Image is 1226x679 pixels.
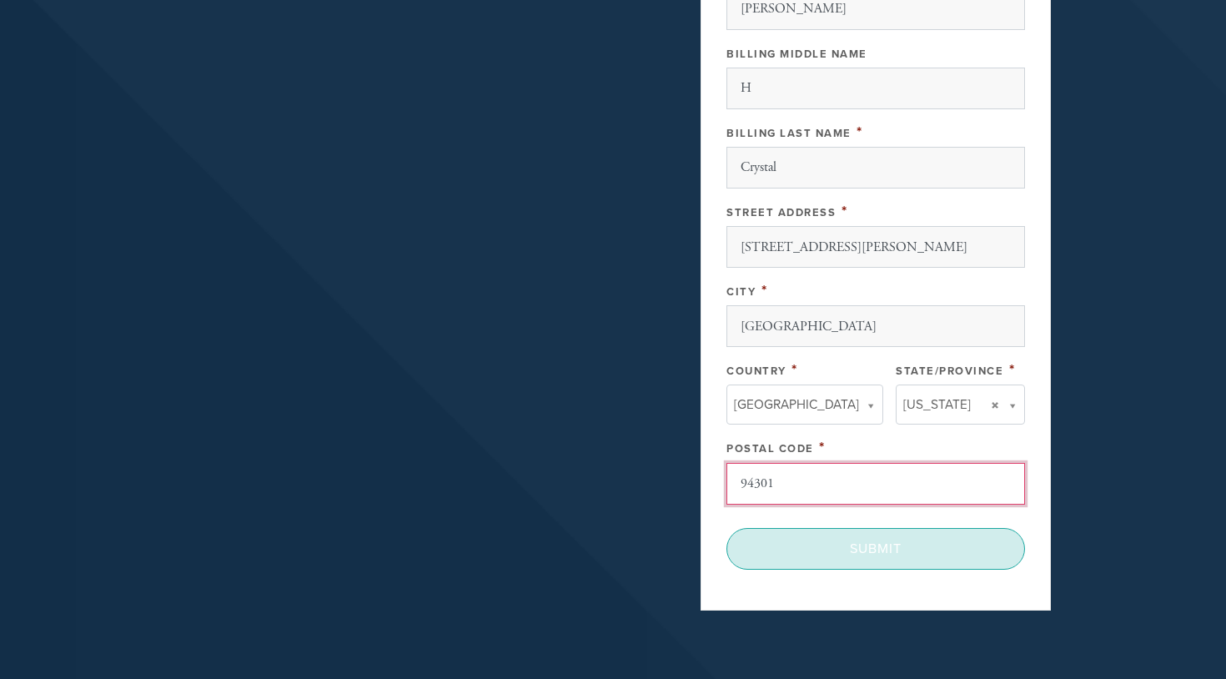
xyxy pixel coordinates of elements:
[726,127,852,140] label: Billing Last Name
[726,385,883,425] a: [GEOGRAPHIC_DATA]
[726,285,756,299] label: City
[1009,360,1016,379] span: This field is required.
[734,394,859,415] span: [GEOGRAPHIC_DATA]
[761,281,768,299] span: This field is required.
[896,365,1003,378] label: State/Province
[896,385,1025,425] a: [US_STATE]
[791,360,798,379] span: This field is required.
[726,442,814,455] label: Postal Code
[857,123,863,141] span: This field is required.
[726,206,836,219] label: Street Address
[842,202,848,220] span: This field is required.
[726,528,1025,570] input: Submit
[819,438,826,456] span: This field is required.
[726,48,867,61] label: Billing Middle Name
[726,365,786,378] label: Country
[903,394,971,415] span: [US_STATE]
